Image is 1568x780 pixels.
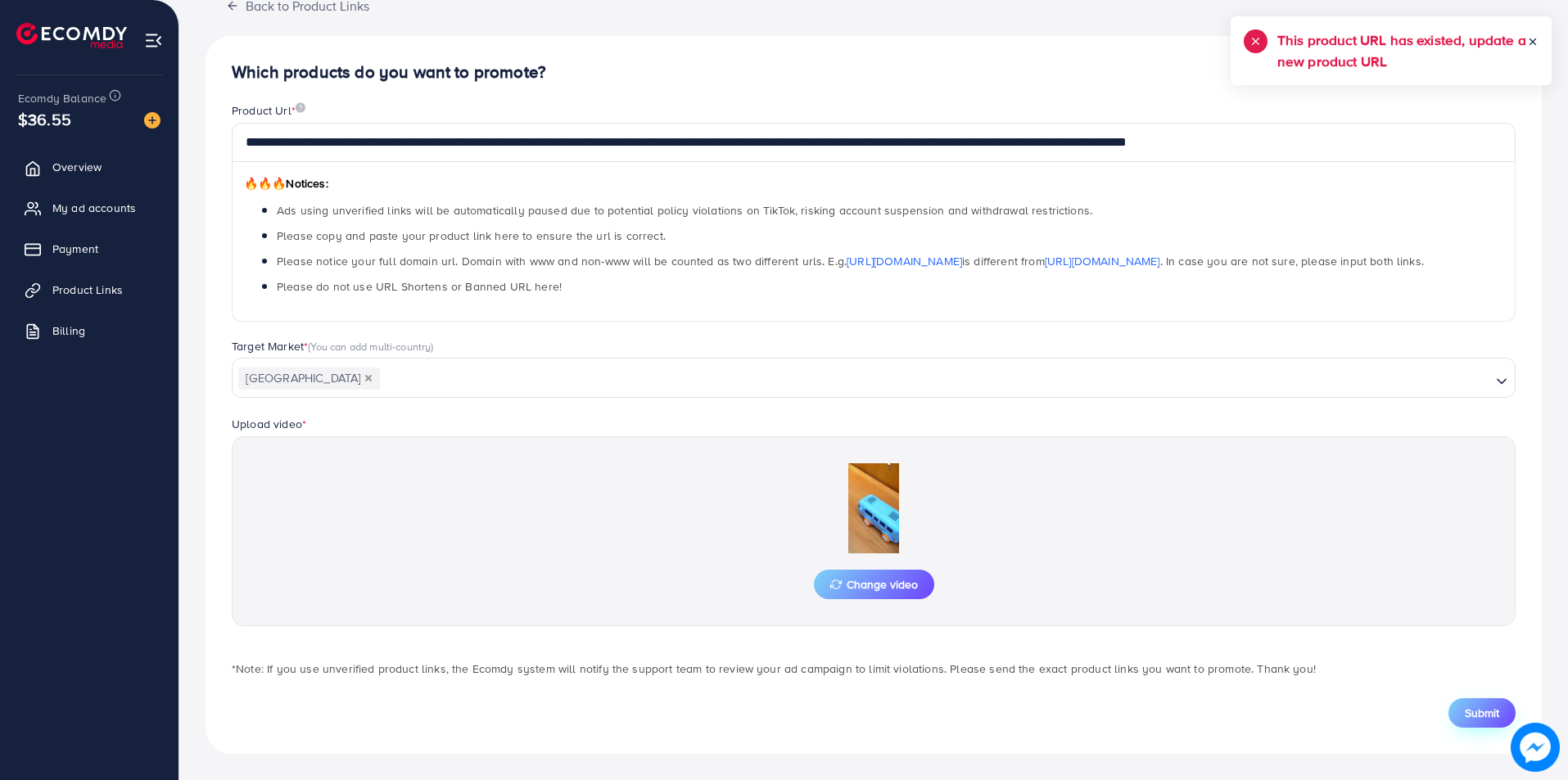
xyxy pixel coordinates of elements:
span: Product Links [52,282,123,298]
label: Target Market [232,338,434,354]
a: Product Links [12,273,166,306]
span: Billing [52,322,85,339]
label: Upload video [232,416,306,432]
label: Product Url [232,102,305,119]
a: [URL][DOMAIN_NAME] [847,253,962,269]
h4: Which products do you want to promote? [232,62,1516,83]
div: Search for option [232,358,1516,397]
span: Notices: [244,175,328,192]
button: Change video [814,570,934,599]
a: Billing [12,314,166,347]
span: Payment [52,241,98,257]
span: $36.55 [18,107,71,131]
h5: This product URL has existed, update a new product URL [1277,29,1527,72]
span: Please notice your full domain url. Domain with www and non-www will be counted as two different ... [277,253,1424,269]
img: logo [16,23,127,48]
button: Submit [1448,698,1516,728]
p: *Note: If you use unverified product links, the Ecomdy system will notify the support team to rev... [232,659,1516,679]
span: (You can add multi-country) [308,339,433,354]
span: Please do not use URL Shortens or Banned URL here! [277,278,562,295]
a: Payment [12,232,166,265]
span: [GEOGRAPHIC_DATA] [238,367,380,390]
img: image [144,112,160,128]
span: Change video [830,579,918,590]
span: Overview [52,159,102,175]
img: menu [144,31,163,50]
span: Please copy and paste your product link here to ensure the url is correct. [277,228,666,244]
span: My ad accounts [52,200,136,216]
span: Ads using unverified links will be automatically paused due to potential policy violations on Tik... [277,202,1092,219]
img: image [1511,723,1560,772]
a: Overview [12,151,166,183]
a: [URL][DOMAIN_NAME] [1045,253,1160,269]
img: image [296,102,305,113]
input: Search for option [382,367,1489,392]
img: Preview Image [792,463,956,553]
span: Submit [1465,705,1499,721]
a: My ad accounts [12,192,166,224]
button: Deselect Pakistan [364,374,373,382]
span: Ecomdy Balance [18,90,106,106]
span: 🔥🔥🔥 [244,175,286,192]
